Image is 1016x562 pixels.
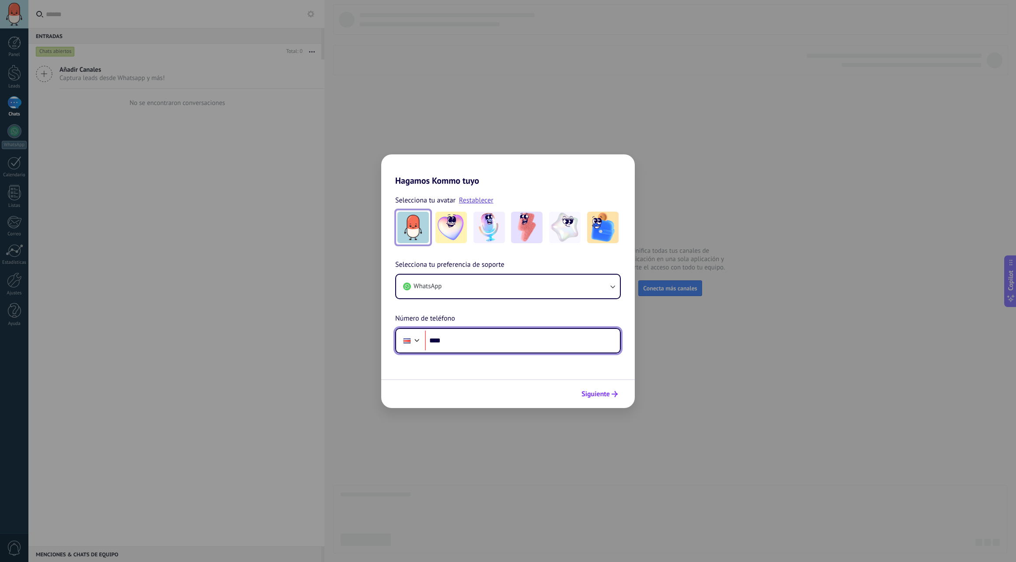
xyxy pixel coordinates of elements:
span: Selecciona tu preferencia de soporte [395,259,505,271]
img: -2.jpeg [473,212,505,243]
button: WhatsApp [396,275,620,298]
span: Número de teléfono [395,313,455,325]
img: -5.jpeg [587,212,619,243]
img: -1.jpeg [435,212,467,243]
span: Selecciona tu avatar [395,195,456,206]
button: Siguiente [578,387,622,401]
a: Restablecer [459,196,494,205]
span: Siguiente [581,391,610,397]
img: -3.jpeg [511,212,543,243]
h2: Hagamos Kommo tuyo [381,154,635,186]
div: Costa Rica: + 506 [399,332,415,350]
span: WhatsApp [414,282,442,291]
img: -4.jpeg [549,212,581,243]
